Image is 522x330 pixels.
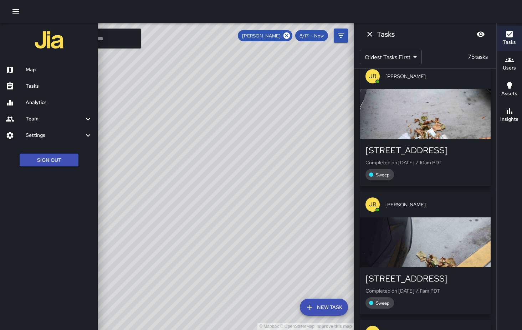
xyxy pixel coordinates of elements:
h6: Users [503,64,516,72]
button: Sign Out [20,154,78,167]
p: JB [369,72,377,81]
h6: Tasks [377,29,395,40]
h6: Team [26,115,84,123]
button: New Task [300,299,348,316]
h6: Analytics [26,99,92,107]
h6: Insights [500,115,518,123]
h6: Settings [26,132,84,139]
div: Oldest Tasks First [360,50,422,64]
p: JB [369,200,377,209]
div: [STREET_ADDRESS] [365,145,485,156]
div: [STREET_ADDRESS] [365,273,485,284]
p: 75 tasks [465,53,491,61]
h6: Tasks [503,38,516,46]
span: [PERSON_NAME] [385,73,485,80]
h6: Map [26,66,92,74]
h6: Tasks [26,82,92,90]
p: Completed on [DATE] 7:11am PDT [365,287,485,294]
img: jia-logo [35,26,63,54]
h6: Assets [501,90,517,98]
button: Blur [474,27,488,41]
p: Completed on [DATE] 7:10am PDT [365,159,485,166]
span: Sweep [372,300,394,306]
button: Dismiss [363,27,377,41]
span: [PERSON_NAME] [385,201,485,208]
span: Sweep [372,172,394,178]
